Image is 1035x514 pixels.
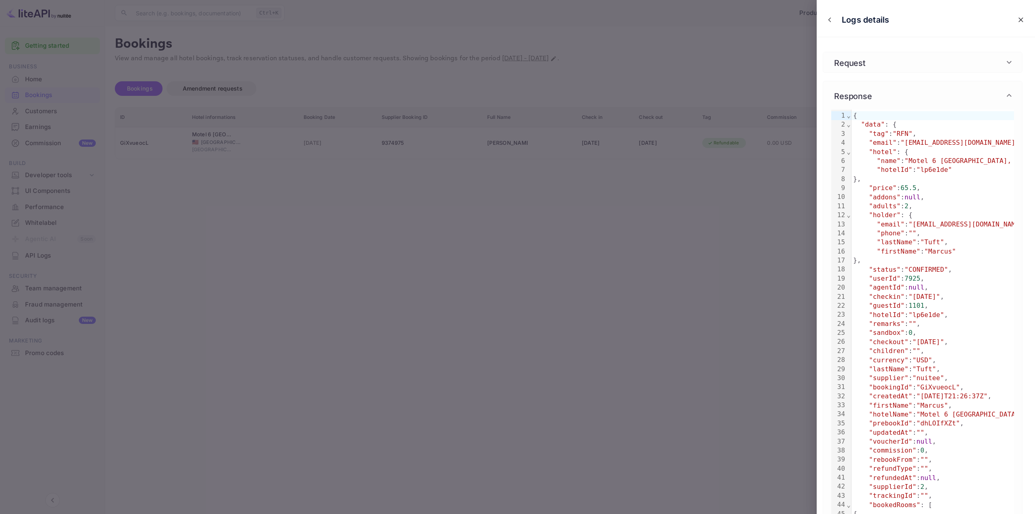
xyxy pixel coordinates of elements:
[831,89,875,102] h6: Response
[869,456,916,463] span: "rebookFrom"
[831,355,846,364] div: 28
[921,456,929,463] span: ""
[831,120,846,129] div: 2
[831,111,846,120] div: 1
[869,492,916,499] span: "trackingId"
[831,337,846,346] div: 26
[831,175,846,184] div: 8
[869,438,912,445] span: "voucherId"
[869,429,912,436] span: "updatedAt"
[831,410,846,419] div: 34
[904,193,920,201] span: null
[869,374,908,382] span: "supplier"
[869,402,912,409] span: "firstName"
[921,465,929,472] span: ""
[877,157,901,165] span: "name"
[869,130,889,137] span: "tag"
[831,184,846,192] div: 9
[831,473,846,482] div: 41
[846,148,851,156] span: Fold line
[901,139,1019,146] span: "[EMAIL_ADDRESS][DOMAIN_NAME]"
[831,392,846,401] div: 32
[842,14,889,26] p: Logs details
[823,81,1022,110] div: Response
[869,474,916,482] span: "refundedAt"
[921,474,936,482] span: null
[869,501,920,509] span: "bookedRooms"
[831,365,846,374] div: 29
[831,229,846,238] div: 14
[846,501,851,509] span: Fold line
[831,401,846,410] div: 33
[869,329,904,336] span: "sandbox"
[908,293,940,300] span: "[DATE]"
[831,192,846,201] div: 10
[869,338,908,346] span: "checkout"
[1014,13,1028,27] button: close
[869,202,900,210] span: "adults"
[917,392,988,400] span: "[DATE]T21:26:37Z"
[869,483,916,491] span: "supplierId"
[869,465,916,472] span: "refundType"
[831,328,846,337] div: 25
[912,365,936,373] span: "Tuft"
[917,383,960,391] span: "GiXvueocL"
[917,438,932,445] span: null
[908,329,912,336] span: 0
[917,166,952,173] span: "lp6e1de"
[831,238,846,247] div: 15
[831,419,846,428] div: 35
[831,247,846,256] div: 16
[869,275,900,282] span: "userId"
[908,320,917,328] span: ""
[831,56,868,68] h6: Request
[904,266,948,273] span: "CONFIRMED"
[869,410,912,418] span: "hotelName"
[908,283,924,291] span: null
[831,274,846,283] div: 19
[831,374,846,383] div: 30
[912,374,944,382] span: "nuitee"
[831,211,846,220] div: 12
[869,365,908,373] span: "lastName"
[869,320,904,328] span: "remarks"
[831,138,846,147] div: 4
[831,500,846,509] div: 44
[869,283,904,291] span: "agentId"
[823,52,1022,72] div: Request
[831,292,846,301] div: 21
[917,429,925,436] span: ""
[877,238,917,246] span: "lastName"
[917,402,948,409] span: "Marcus"
[846,121,851,128] span: Fold line
[869,446,916,454] span: "commission"
[877,229,904,237] span: "phone"
[877,220,904,228] span: "email"
[877,166,912,173] span: "hotelId"
[904,275,920,282] span: 7925
[831,446,846,455] div: 38
[921,446,925,454] span: 0
[869,347,908,355] span: "children"
[831,482,846,491] div: 42
[869,193,900,201] span: "addons"
[831,437,846,446] div: 37
[831,283,846,292] div: 20
[908,220,1027,228] span: "[EMAIL_ADDRESS][DOMAIN_NAME]"
[901,184,917,192] span: 65.5
[831,157,846,165] div: 6
[831,129,846,138] div: 3
[846,112,851,119] span: Fold line
[831,428,846,437] div: 36
[869,293,904,300] span: "checkin"
[869,139,896,146] span: "email"
[831,347,846,355] div: 27
[831,310,846,319] div: 23
[921,483,925,491] span: 2
[912,347,921,355] span: ""
[831,319,846,328] div: 24
[831,383,846,391] div: 31
[924,247,956,255] span: "Marcus"
[824,14,836,26] button: close
[831,491,846,500] div: 43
